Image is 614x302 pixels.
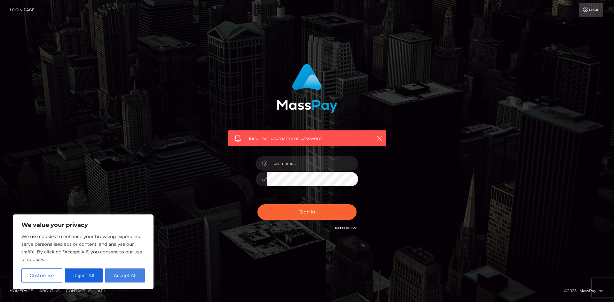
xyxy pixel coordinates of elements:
[21,268,62,283] button: Customise
[335,226,357,230] a: Need Help?
[37,286,62,296] a: About Us
[277,64,337,113] img: MassPay Login
[579,3,603,17] a: Login
[257,204,357,220] button: Sign in
[21,233,145,263] p: We use cookies to enhance your browsing experience, serve personalised ads or content, and analys...
[95,286,107,296] a: API
[63,286,94,296] a: Contact Us
[564,287,609,294] div: © 2025 , MassPay Inc.
[105,268,145,283] button: Accept All
[249,135,366,142] span: Incorrect username or password.
[13,214,153,289] div: We value your privacy
[7,286,35,296] a: Homepage
[21,221,145,229] p: We value your privacy
[267,156,358,171] input: Username...
[10,3,35,17] a: Login Page
[65,268,103,283] button: Reject All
